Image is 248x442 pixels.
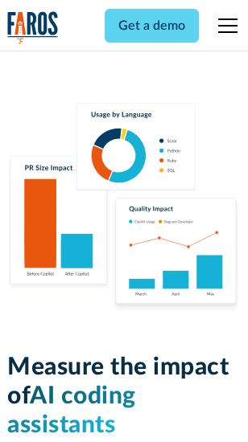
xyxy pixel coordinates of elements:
img: Logo of the analytics and reporting company Faros. [7,11,59,44]
span: AI coding assistants [7,384,136,437]
img: Charts tracking GitHub Copilot's usage and impact on velocity and quality [7,103,241,314]
a: Get a demo [105,9,199,43]
a: home [7,11,59,44]
div: menu [209,6,241,45]
h1: Measure the impact of [7,353,241,440]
